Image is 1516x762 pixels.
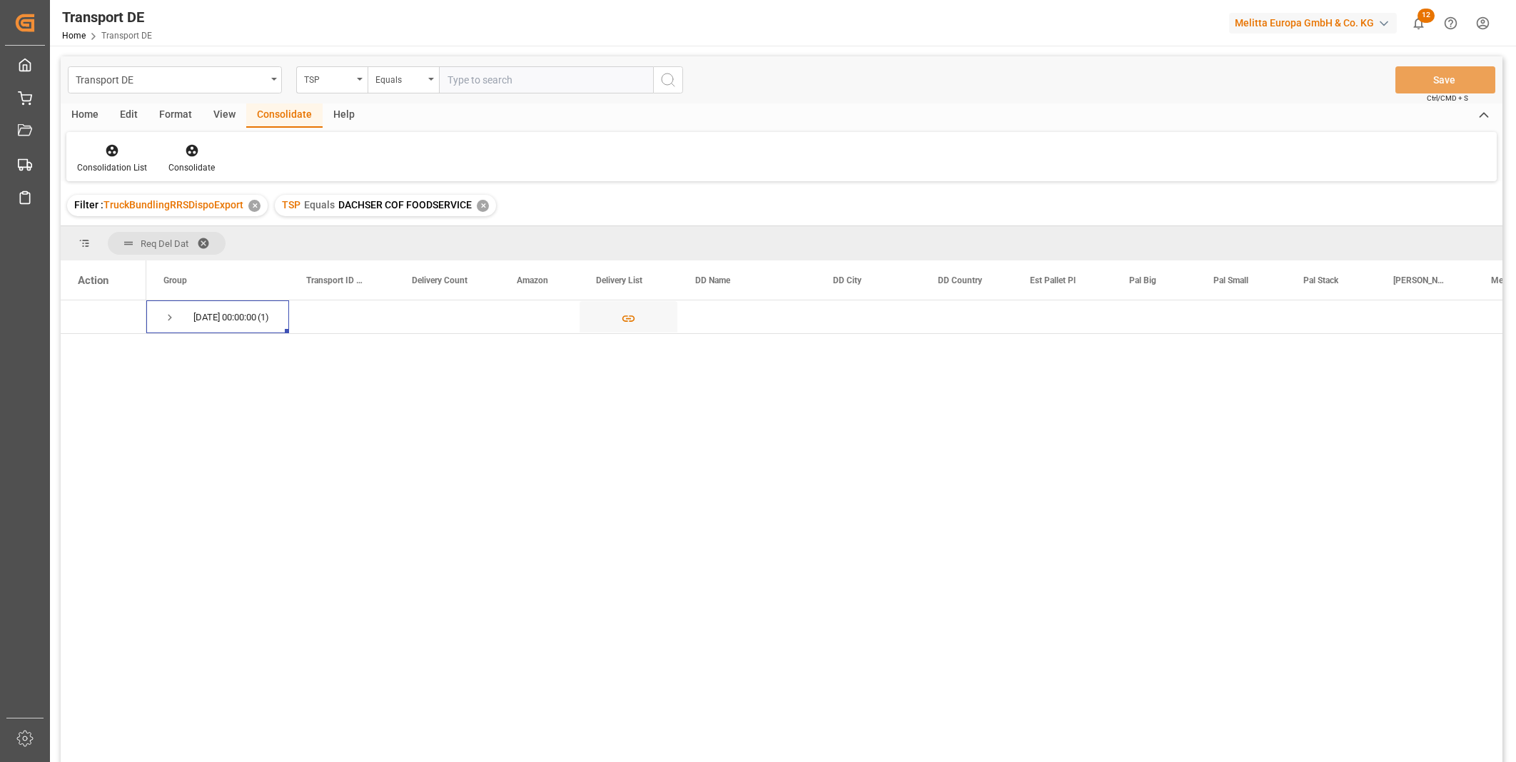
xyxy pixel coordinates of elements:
[653,66,683,93] button: search button
[61,300,146,334] div: Press SPACE to select this row.
[412,275,468,285] span: Delivery Count
[62,6,152,28] div: Transport DE
[74,199,103,210] span: Filter :
[77,161,147,174] div: Consolidation List
[596,275,642,285] span: Delivery List
[304,70,353,86] div: TSP
[248,200,261,212] div: ✕
[62,31,86,41] a: Home
[141,238,188,249] span: Req Del Dat
[163,275,187,285] span: Group
[203,103,246,128] div: View
[1395,66,1495,93] button: Save
[103,199,243,210] span: TruckBundlingRRSDispoExport
[517,275,548,285] span: Amazon
[61,103,109,128] div: Home
[1129,275,1156,285] span: Pal Big
[1229,13,1397,34] div: Melitta Europa GmbH & Co. KG
[76,70,266,88] div: Transport DE
[833,275,861,285] span: DD City
[477,200,489,212] div: ✕
[304,199,335,210] span: Equals
[1427,93,1468,103] span: Ctrl/CMD + S
[375,70,424,86] div: Equals
[695,275,730,285] span: DD Name
[1435,7,1467,39] button: Help Center
[1030,275,1076,285] span: Est Pallet Pl
[109,103,148,128] div: Edit
[68,66,282,93] button: open menu
[323,103,365,128] div: Help
[148,103,203,128] div: Format
[938,275,982,285] span: DD Country
[1418,9,1435,23] span: 12
[258,301,269,334] span: (1)
[1403,7,1435,39] button: show 12 new notifications
[193,301,256,334] div: [DATE] 00:00:00
[1303,275,1338,285] span: Pal Stack
[338,199,472,210] span: DACHSER COF FOODSERVICE
[1393,275,1444,285] span: [PERSON_NAME]
[1229,9,1403,36] button: Melitta Europa GmbH & Co. KG
[439,66,653,93] input: Type to search
[78,274,108,287] div: Action
[282,199,300,210] span: TSP
[306,275,365,285] span: Transport ID Logward
[1213,275,1248,285] span: Pal Small
[368,66,439,93] button: open menu
[168,161,215,174] div: Consolidate
[246,103,323,128] div: Consolidate
[296,66,368,93] button: open menu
